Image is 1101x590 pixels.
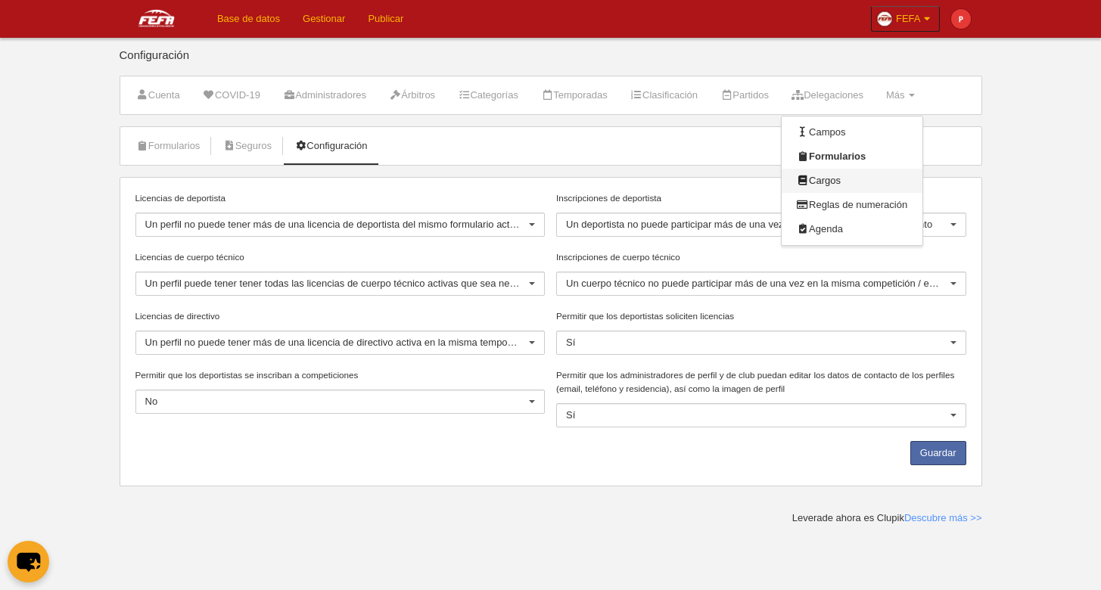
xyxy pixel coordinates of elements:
a: Configuración [286,135,375,157]
a: Árbitros [381,84,443,107]
img: Oazxt6wLFNvE.30x30.jpg [877,11,892,26]
span: Un perfil no puede tener más de una licencia de directivo activa en la misma temporada [145,337,527,348]
a: Partidos [712,84,777,107]
img: c2l6ZT0zMHgzMCZmcz05JnRleHQ9UCZiZz1lNTM5MzU%3D.png [951,9,971,29]
a: Cuenta [128,84,188,107]
label: Permitir que los administradores de perfil y de club puedan editar los datos de contacto de los p... [556,368,966,396]
span: Un cuerpo técnico no puede participar más de una vez en la misma competición / evento [566,278,953,289]
a: Seguros [214,135,280,157]
img: FEFA [120,9,194,27]
label: Inscripciones de cuerpo técnico [556,250,966,264]
span: No [145,396,158,407]
label: Licencias de deportista [135,191,546,205]
label: Inscripciones de deportista [556,191,966,205]
a: Administradores [275,84,375,107]
span: Un perfil puede tener tener todas las licencias de cuerpo técnico activas que sea necesario [145,278,542,289]
label: Licencias de cuerpo técnico [135,250,546,264]
span: Más [886,89,905,101]
a: Campos [782,120,922,144]
label: Permitir que los deportistas se inscriban a competiciones [135,368,546,382]
a: Formularios [782,144,922,169]
span: FEFA [896,11,921,26]
a: Más [878,84,923,107]
a: Agenda [782,217,922,241]
a: COVID-19 [194,84,269,107]
a: Clasificación [622,84,706,107]
label: Permitir que los deportistas soliciten licencias [556,309,966,323]
a: Categorías [449,84,527,107]
span: Un perfil no puede tener más de una licencia de deportista del mismo formulario activa [145,219,523,230]
a: Cargos [782,169,922,193]
div: Leverade ahora es Clupik [792,511,982,525]
a: Reglas de numeración [782,193,922,217]
span: Sí [566,337,575,348]
span: Sí [566,409,575,421]
a: Descubre más >> [904,512,982,523]
label: Licencias de directivo [135,309,546,323]
span: Un deportista no puede participar más de una vez en la misma competición / evento [566,219,932,230]
button: Guardar [910,441,966,465]
div: Configuración [120,49,982,76]
a: FEFA [871,6,940,32]
a: Temporadas [533,84,616,107]
button: chat-button [8,541,49,582]
a: Delegaciones [783,84,872,107]
a: Formularios [128,135,209,157]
